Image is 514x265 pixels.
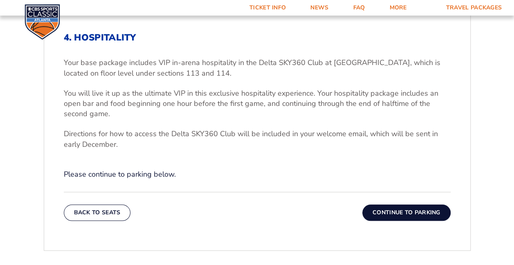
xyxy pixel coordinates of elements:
[64,129,451,149] p: Directions for how to access the Delta SKY360 Club will be included in your welcome email, which ...
[64,204,131,221] button: Back To Seats
[64,88,451,119] p: You will live it up as the ultimate VIP in this exclusive hospitality experience. Your hospitalit...
[64,32,451,43] h2: 4. Hospitality
[362,204,451,221] button: Continue To Parking
[25,4,60,40] img: CBS Sports Classic
[64,169,451,180] p: Please continue to parking below.
[64,58,451,78] p: Your base package includes VIP in-arena hospitality in the Delta SKY360 Club at [GEOGRAPHIC_DATA]...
